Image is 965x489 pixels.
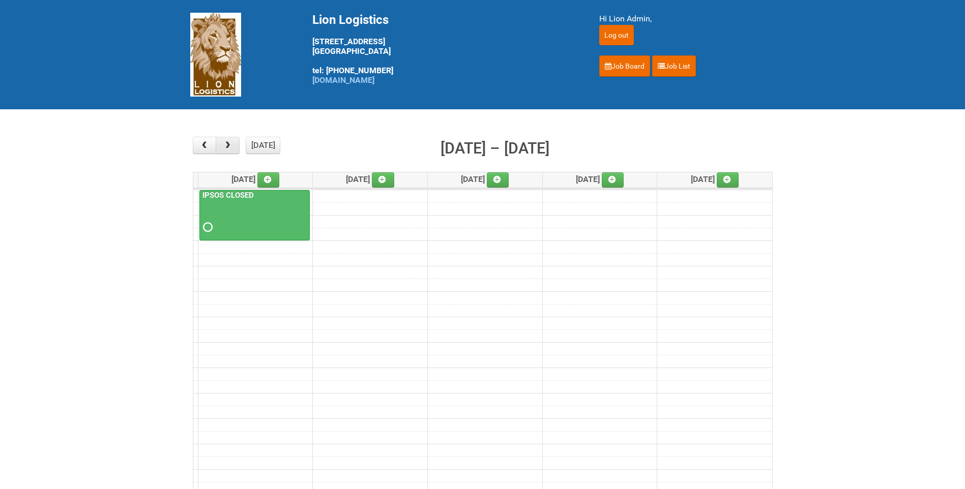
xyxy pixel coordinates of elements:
a: Job List [652,55,696,77]
a: IPSOS CLOSED [200,191,256,200]
span: [DATE] [461,174,509,184]
span: [DATE] [346,174,394,184]
a: Add an event [372,172,394,188]
h2: [DATE] – [DATE] [441,137,549,160]
a: Lion Logistics [190,49,241,59]
span: [DATE] [231,174,280,184]
a: IPSOS CLOSED [199,190,310,241]
input: Log out [599,25,634,45]
div: Hi Lion Admin, [599,13,775,25]
a: [DOMAIN_NAME] [312,75,374,85]
a: Add an event [602,172,624,188]
a: Add an event [257,172,280,188]
a: Add an event [487,172,509,188]
span: [DATE] [576,174,624,184]
span: Lion Logistics [312,13,389,27]
div: [STREET_ADDRESS] [GEOGRAPHIC_DATA] tel: [PHONE_NUMBER] [312,13,574,85]
a: Add an event [717,172,739,188]
button: [DATE] [246,137,280,154]
span: [DATE] [691,174,739,184]
img: Lion Logistics [190,13,241,97]
a: Job Board [599,55,650,77]
span: Requested [203,224,210,231]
